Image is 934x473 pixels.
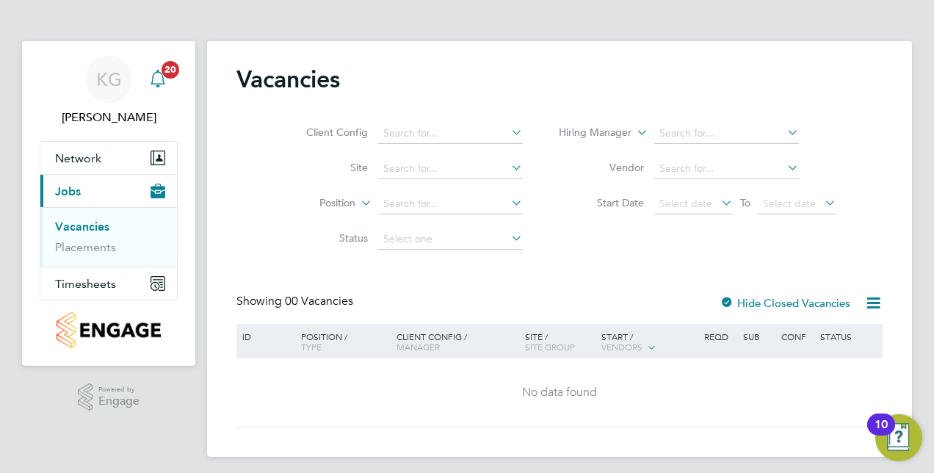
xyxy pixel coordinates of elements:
button: Jobs [40,175,177,207]
span: Network [55,151,101,165]
span: Powered by [98,383,140,396]
div: Client Config / [393,324,521,359]
span: Keith Gazzard [40,109,178,126]
span: Jobs [55,184,81,198]
div: Jobs [40,207,177,267]
div: Position / [290,324,393,359]
a: Go to home page [40,312,178,348]
div: Start / [598,324,700,361]
button: Timesheets [40,267,177,300]
h2: Vacancies [236,65,340,94]
span: Manager [397,341,440,353]
div: Status [817,324,880,349]
span: 20 [162,61,179,79]
a: Placements [55,240,116,254]
div: Sub [739,324,778,349]
input: Select one [378,229,523,250]
input: Search for... [654,159,799,179]
label: Position [271,196,355,211]
span: Select date [659,197,712,210]
div: ID [239,324,290,349]
span: Site Group [525,341,575,353]
a: KG[PERSON_NAME] [40,56,178,126]
label: Site [283,161,368,174]
input: Search for... [378,194,523,214]
div: Reqd [700,324,739,349]
input: Search for... [654,123,799,144]
label: Hiring Manager [547,126,631,140]
a: Vacancies [55,220,109,234]
span: Type [301,341,322,353]
span: KG [96,70,122,89]
span: To [736,193,755,212]
span: Engage [98,395,140,408]
label: Hide Closed Vacancies [720,296,850,310]
a: Powered byEngage [78,383,140,411]
button: Open Resource Center, 10 new notifications [875,414,922,461]
label: Start Date [560,196,644,209]
span: Vendors [601,341,642,353]
div: 10 [875,425,888,444]
img: countryside-properties-logo-retina.png [57,312,160,348]
a: 20 [143,56,173,103]
label: Client Config [283,126,368,139]
button: Network [40,142,177,174]
div: Conf [778,324,816,349]
span: Select date [763,197,816,210]
div: Site / [521,324,598,359]
label: Vendor [560,161,644,174]
label: Status [283,231,368,245]
input: Search for... [378,123,523,144]
span: 00 Vacancies [285,294,353,308]
nav: Main navigation [22,41,195,366]
div: No data found [239,385,880,400]
input: Search for... [378,159,523,179]
div: Showing [236,294,356,309]
span: Timesheets [55,277,116,291]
